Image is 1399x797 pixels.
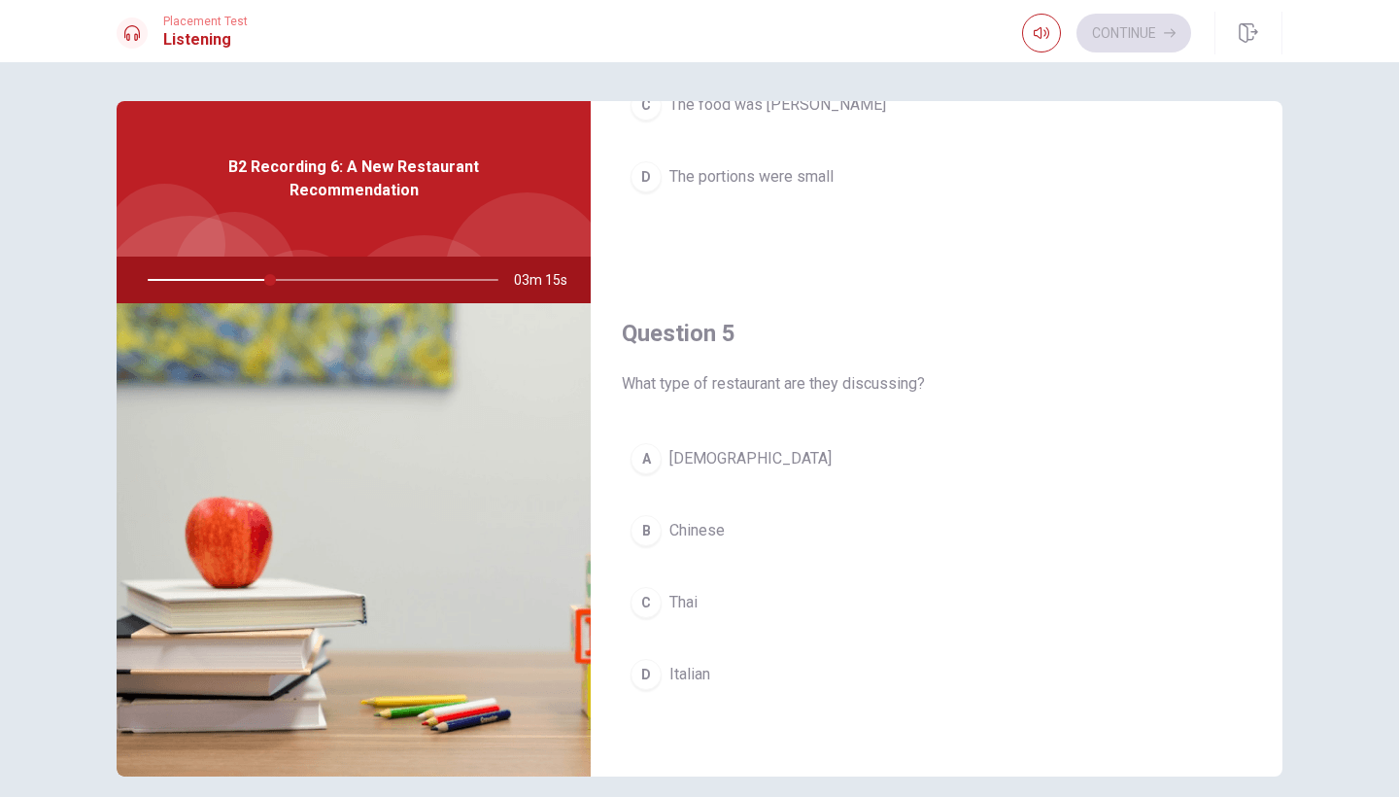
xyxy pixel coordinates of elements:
[631,89,662,121] div: C
[631,659,662,690] div: D
[622,153,1251,201] button: DThe portions were small
[622,434,1251,483] button: A[DEMOGRAPHIC_DATA]
[669,519,725,542] span: Chinese
[163,28,248,52] h1: Listening
[631,515,662,546] div: B
[163,15,248,28] span: Placement Test
[180,156,528,202] span: B2 Recording 6: A New Restaurant Recommendation
[669,93,886,117] span: The food was [PERSON_NAME]
[622,318,1251,349] h4: Question 5
[622,578,1251,627] button: CThai
[669,447,832,470] span: [DEMOGRAPHIC_DATA]
[631,161,662,192] div: D
[514,257,583,303] span: 03m 15s
[117,303,591,777] img: B2 Recording 6: A New Restaurant Recommendation
[631,587,662,618] div: C
[631,443,662,474] div: A
[622,81,1251,129] button: CThe food was [PERSON_NAME]
[622,506,1251,555] button: BChinese
[622,650,1251,699] button: DItalian
[622,372,1251,396] span: What type of restaurant are they discussing?
[669,165,834,189] span: The portions were small
[669,591,698,614] span: Thai
[669,663,710,686] span: Italian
